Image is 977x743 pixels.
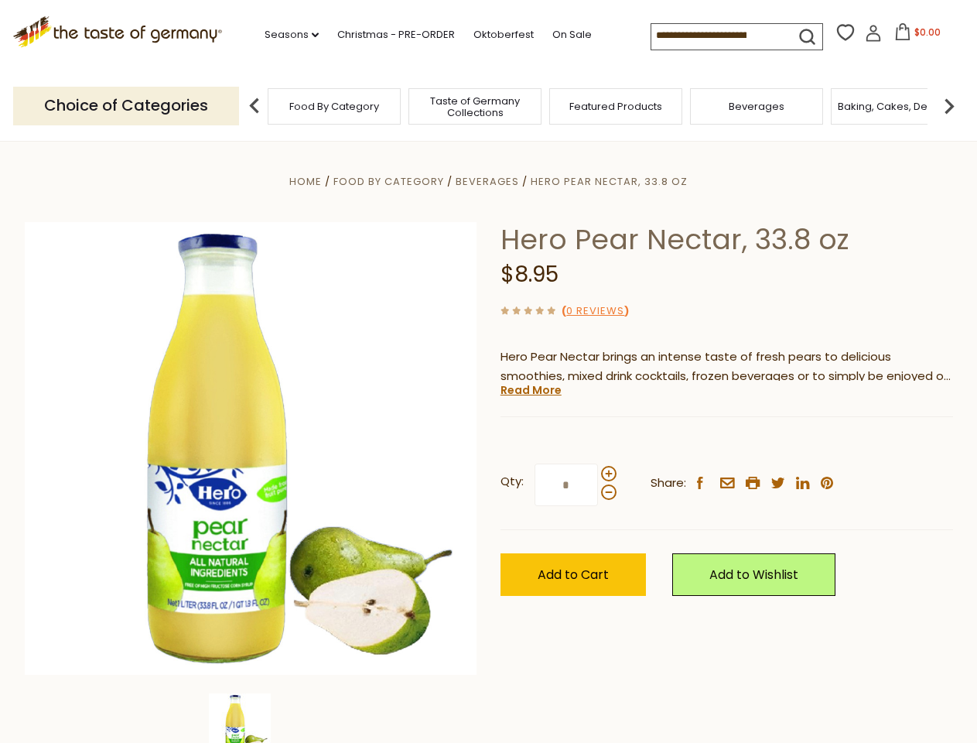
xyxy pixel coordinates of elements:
[239,91,270,122] img: previous arrow
[500,382,562,398] a: Read More
[265,26,319,43] a: Seasons
[289,101,379,112] a: Food By Category
[25,222,477,675] img: Hero Pear Nectar, 33.8 oz
[500,553,646,596] button: Add to Cart
[337,26,455,43] a: Christmas - PRE-ORDER
[500,222,953,257] h1: Hero Pear Nectar, 33.8 oz
[456,174,519,189] a: Beverages
[569,101,662,112] a: Featured Products
[413,95,537,118] a: Taste of Germany Collections
[914,26,941,39] span: $0.00
[538,566,609,584] span: Add to Cart
[651,474,686,493] span: Share:
[500,259,559,289] span: $8.95
[729,101,784,112] a: Beverages
[500,348,953,386] p: Hero Pear Nectar brings an intense taste of fresh pears to delicious smoothies, mixed drink cockt...
[289,174,322,189] a: Home
[535,464,598,506] input: Qty:
[934,91,965,122] img: next arrow
[531,174,688,189] a: Hero Pear Nectar, 33.8 oz
[552,26,592,43] a: On Sale
[333,174,444,189] a: Food By Category
[838,101,958,112] a: Baking, Cakes, Desserts
[672,553,835,596] a: Add to Wishlist
[500,472,524,491] strong: Qty:
[566,303,624,320] a: 0 Reviews
[562,303,629,318] span: ( )
[13,87,239,125] p: Choice of Categories
[473,26,534,43] a: Oktoberfest
[885,23,951,46] button: $0.00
